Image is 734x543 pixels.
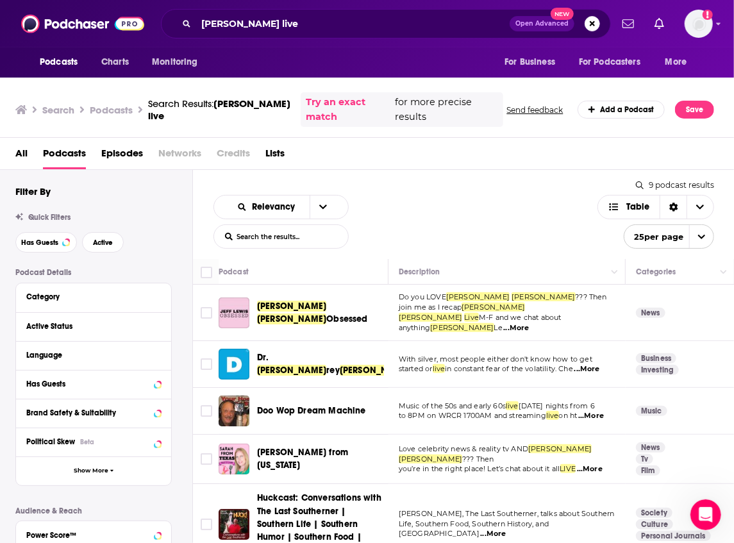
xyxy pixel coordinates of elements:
[15,268,172,277] p: Podcast Details
[219,444,249,474] img: Sarah from Texas
[399,364,433,373] span: started or
[101,143,143,169] span: Episodes
[496,50,571,74] button: open menu
[196,13,510,34] input: Search podcasts, credits, & more...
[257,365,326,376] span: [PERSON_NAME]
[685,10,713,38] button: Show profile menu
[685,10,713,38] span: Logged in as Kkliu
[617,13,639,35] a: Show notifications dropdown
[257,352,269,363] span: Dr.
[399,411,546,420] span: to 8PM on WRCR 1700AM and streaming
[636,308,665,318] a: News
[636,508,672,518] a: Society
[597,195,715,219] button: Choose View
[26,376,161,392] button: Has Guests
[560,464,576,473] span: LIVE
[16,456,171,485] button: Show More
[43,143,86,169] span: Podcasts
[464,313,479,322] span: Live
[326,365,340,376] span: rey
[636,353,676,363] a: Business
[399,455,462,464] span: [PERSON_NAME]
[551,8,574,20] span: New
[80,438,94,446] div: Beta
[26,347,161,363] button: Language
[257,405,366,417] a: Doo Wop Dream Machine
[28,213,71,222] span: Quick Filters
[219,396,249,426] a: Doo Wop Dream Machine
[26,437,75,446] span: Political Skew
[578,101,665,119] a: Add a Podcast
[636,264,676,280] div: Categories
[26,433,161,449] button: Political SkewBeta
[26,531,150,540] div: Power Score™
[219,297,249,328] img: Jeff Lewis Obsessed
[219,349,249,380] a: Dr. Jeffrey Lewis
[26,351,153,360] div: Language
[15,232,77,253] button: Has Guests
[26,292,153,301] div: Category
[703,10,713,20] svg: Add a profile image
[636,454,653,464] a: Tv
[494,323,503,332] span: Le
[546,411,559,420] span: live
[399,292,446,301] span: Do you LOVE
[26,408,150,417] div: Brand Safety & Suitability
[399,355,592,363] span: With silver, most people either don't know how to get
[607,265,622,280] button: Column Actions
[660,196,687,219] div: Sort Direction
[201,358,212,370] span: Toggle select row
[15,143,28,169] a: All
[559,411,578,420] span: on ht
[656,50,703,74] button: open menu
[217,143,250,169] span: Credits
[636,406,667,416] a: Music
[265,143,285,169] a: Lists
[506,401,519,410] span: live
[21,12,144,36] a: Podchaser - Follow, Share and Rate Podcasts
[201,519,212,530] span: Toggle select row
[675,101,714,119] button: Save
[480,529,506,539] span: ...More
[399,509,615,518] span: [PERSON_NAME], The Last Southerner, talks about Southern
[462,303,525,312] span: [PERSON_NAME]
[636,365,679,375] a: Investing
[503,323,529,333] span: ...More
[257,300,384,326] a: [PERSON_NAME][PERSON_NAME]Obsessed
[31,50,94,74] button: open menu
[649,13,669,35] a: Show notifications dropdown
[40,53,78,71] span: Podcasts
[148,97,290,122] div: Search Results:
[82,232,124,253] button: Active
[636,519,673,530] a: Culture
[219,509,249,540] a: Huckcast: Conversations with The Last Southerner | Southern Life | Southern Humor | Southern Food...
[636,442,665,453] a: News
[446,292,510,301] span: [PERSON_NAME]
[74,467,108,474] span: Show More
[257,313,326,324] span: [PERSON_NAME]
[445,364,573,373] span: in constant fear of the volatility. Che
[26,380,150,388] div: Has Guests
[399,264,440,280] div: Description
[340,365,409,376] span: [PERSON_NAME]
[636,180,714,190] div: 9 podcast results
[158,143,201,169] span: Networks
[399,444,528,453] span: Love celebrity news & reality tv AND
[90,104,133,116] h3: Podcasts
[399,401,506,410] span: Music of the 50s and early 60s
[26,405,161,421] button: Brand Safety & Suitability
[505,53,555,71] span: For Business
[152,53,197,71] span: Monitoring
[430,323,494,332] span: [PERSON_NAME]
[399,313,462,322] span: [PERSON_NAME]
[213,195,349,219] h2: Choose List sort
[252,203,299,212] span: Relevancy
[257,301,326,312] span: [PERSON_NAME]
[395,95,497,124] span: for more precise results
[399,464,560,473] span: you’re in the right place! Let’s chat about it all
[310,196,337,219] button: open menu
